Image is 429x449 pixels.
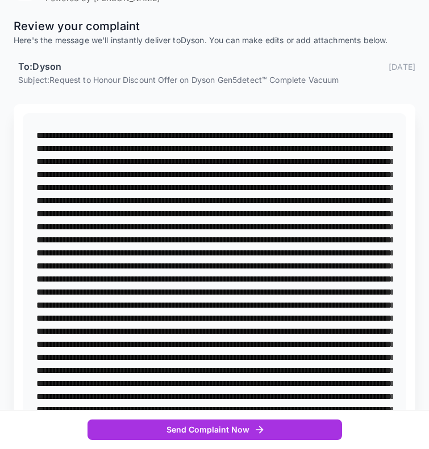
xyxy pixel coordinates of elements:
[18,74,415,86] p: Subject: Request to Honour Discount Offer on Dyson Gen5detect™ Complete Vacuum
[14,35,415,46] p: Here's the message we'll instantly deliver to Dyson . You can make edits or add attachments below.
[389,61,415,73] p: [DATE]
[18,60,61,74] h6: To: Dyson
[14,18,415,35] p: Review your complaint
[88,419,342,440] button: Send Complaint Now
